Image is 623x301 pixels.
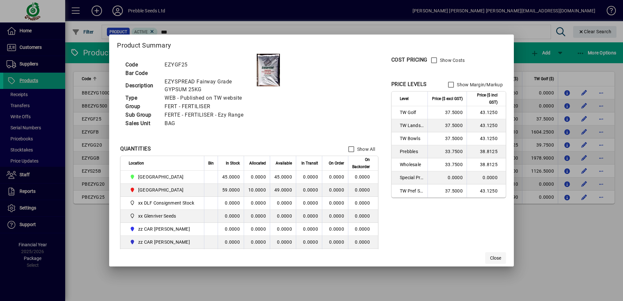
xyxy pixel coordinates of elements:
span: Available [276,160,292,167]
img: contain [257,54,280,86]
td: 38.8125 [467,158,506,171]
td: 0.0000 [348,184,378,197]
td: 0.0000 [218,210,244,223]
td: 0.0000 [244,210,270,223]
td: Type [122,94,161,102]
td: 0.0000 [348,210,378,223]
td: 0.0000 [244,249,270,262]
td: 10.0000 [244,184,270,197]
td: 59.0000 [218,184,244,197]
td: FERTE - FERTILISER - Ezy Range [161,111,257,119]
td: 0.0000 [348,197,378,210]
span: On Order [329,160,344,167]
div: PRICE LEVELS [391,80,427,88]
td: Group [122,102,161,111]
td: 45.0000 [218,171,244,184]
span: 0.0000 [303,187,318,193]
span: Special Price [400,174,424,181]
span: Wholesale [400,161,424,168]
span: CHRISTCHURCH [129,173,197,181]
span: 0.0000 [329,200,344,206]
td: 0.0000 [348,223,378,236]
td: 0.0000 [244,171,270,184]
td: 0.0000 [270,236,296,249]
td: 37.5000 [427,119,467,132]
span: 0.0000 [329,213,344,219]
label: Show Costs [439,57,465,64]
div: QUANTITIES [120,145,151,153]
td: 0.0000 [348,171,378,184]
span: TW Landscaper [400,122,424,129]
td: 49.0000 [270,184,296,197]
span: 0.0000 [303,174,318,179]
span: zz CAR CARL [129,225,197,233]
span: TW Golf [400,109,424,116]
td: 0.0000 [348,249,378,262]
label: Show All [356,146,375,152]
span: 0.0000 [329,226,344,232]
td: 33.7500 [427,158,467,171]
span: In Transit [301,160,318,167]
td: 0.0000 [244,197,270,210]
td: FERT - FERTILISER [161,102,257,111]
label: Show Margin/Markup [456,81,503,88]
span: zz CAR [PERSON_NAME] [138,239,190,245]
span: Bin [208,160,214,167]
h2: Product Summary [109,35,514,53]
span: 0.0000 [303,213,318,219]
td: BAG [161,119,257,128]
span: Price ($ incl GST) [471,92,498,106]
span: xx Glenriver Seeds [138,213,176,219]
td: EZYSPREAD Fairway Grade GYPSUM 25KG [161,78,257,94]
button: Close [485,252,506,264]
span: xx Glenriver Seeds [129,212,197,220]
td: Bar Code [122,69,161,78]
td: 0.0000 [244,236,270,249]
td: 43.1250 [467,106,506,119]
span: Price ($ excl GST) [432,95,463,102]
span: Location [129,160,144,167]
span: 0.0000 [329,239,344,245]
span: PALMERSTON NORTH [129,186,197,194]
td: 0.0000 [244,223,270,236]
td: 0.0000 [348,236,378,249]
span: xx DLF Consignment Stock [138,200,194,206]
td: 0.0000 [270,197,296,210]
span: [GEOGRAPHIC_DATA] [138,174,183,180]
td: Sales Unit [122,119,161,128]
span: Prebbles [400,148,424,155]
td: 0.0000 [427,171,467,184]
td: 0.0000 [270,249,296,262]
td: 37.5000 [427,184,467,197]
span: zz CAR [PERSON_NAME] [138,226,190,232]
td: 45.0000 [270,171,296,184]
span: zz CAR CRAIG B [129,238,197,246]
td: 0.0000 [270,210,296,223]
td: 33.7500 [427,145,467,158]
td: 0.0000 [218,197,244,210]
td: 37.5000 [427,106,467,119]
td: EZYGF25 [161,61,257,69]
td: 0.0000 [218,249,244,262]
td: Code [122,61,161,69]
td: Sub Group [122,111,161,119]
span: TW Bowls [400,135,424,142]
span: Close [490,255,501,262]
span: 0.0000 [303,226,318,232]
div: COST PRICING [391,56,427,64]
span: 0.0000 [329,187,344,193]
td: WEB - Published on TW website [161,94,257,102]
span: On Backorder [352,156,370,170]
span: TW Pref Sup [400,188,424,194]
td: 43.1250 [467,184,506,197]
span: xx DLF Consignment Stock [129,199,197,207]
td: 43.1250 [467,132,506,145]
span: 0.0000 [329,174,344,179]
td: Description [122,78,161,94]
td: 38.8125 [467,145,506,158]
span: In Stock [226,160,240,167]
td: 43.1250 [467,119,506,132]
span: 0.0000 [303,200,318,206]
td: 0.0000 [218,236,244,249]
td: 0.0000 [467,171,506,184]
